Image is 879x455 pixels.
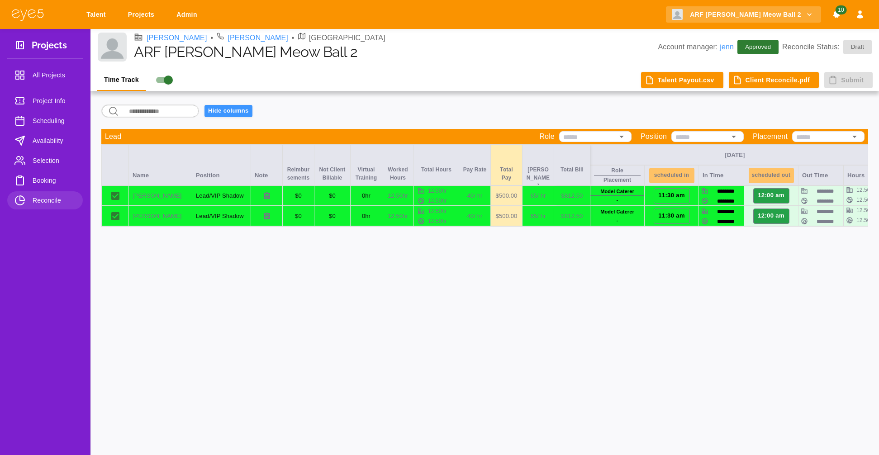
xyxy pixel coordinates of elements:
p: 12.50 hr [856,196,875,204]
div: Name [129,145,192,185]
p: 12.50 hr [428,187,447,195]
span: Availability [33,135,76,146]
span: Draft [846,43,869,52]
p: Account manager: [658,42,734,52]
p: Model Caterer [600,188,634,195]
button: Open [727,130,740,143]
a: All Projects [7,66,83,84]
span: Booking [33,175,76,186]
img: Client logo [672,9,683,20]
button: Talent Payout.csv [641,72,723,89]
p: - [617,217,618,224]
p: $ 0 [318,191,347,200]
a: Project Info [7,92,83,110]
p: 40 / hr [463,212,487,221]
button: Client Reconcile.pdf [729,72,819,89]
p: 12.50 hr [856,206,875,214]
p: $ 0 [286,212,310,221]
button: Scheduled In [649,168,694,183]
p: Placement [753,131,788,142]
a: jenn [720,43,734,51]
p: 0 hr [354,212,378,221]
button: 11:30 AM [654,188,690,204]
button: Time Track [97,69,146,91]
span: Approved [740,43,776,52]
p: Total Bill [558,166,586,174]
a: Admin [171,6,206,23]
p: [PERSON_NAME] [133,212,188,221]
p: 65 / hr [526,191,550,200]
li: • [292,33,295,43]
p: Worked Hours [386,166,410,182]
button: Notifications [828,6,845,23]
div: Note [251,145,283,185]
p: Placement [603,176,631,184]
p: [PERSON_NAME] [526,166,550,185]
button: ARF [PERSON_NAME] Meow Ball 2 [666,6,821,23]
p: $ 0 [318,212,347,221]
p: Virtual Training [354,166,378,182]
h3: Projects [32,40,67,54]
p: Lead/VIP Shadow [196,212,247,221]
p: 40 / hr [463,191,487,200]
span: Selection [33,155,76,166]
p: [GEOGRAPHIC_DATA] [309,33,385,43]
div: In Time [699,165,744,185]
div: [DATE] [594,151,876,159]
p: [PERSON_NAME] [133,191,188,200]
p: 12.50 hr [428,217,447,225]
p: Reconcile Status: [782,40,872,54]
p: 12.50 hr [386,191,410,200]
p: Model Caterer [600,208,634,216]
button: 11:30 AM [654,209,690,224]
p: Total Pay [494,166,518,182]
p: Not Client Billable [318,166,347,182]
span: Reconcile [33,195,76,206]
p: $ 500.00 [494,212,518,221]
a: Scheduling [7,112,83,130]
span: Scheduling [33,115,76,126]
button: Scheduled Out [749,168,794,183]
p: $ 812.50 [558,212,586,221]
p: 12.50 hr [856,186,875,194]
p: Reimbursements [286,166,310,182]
a: Reconcile [7,191,83,209]
p: 12.50 hr [428,197,447,205]
img: Client logo [98,33,127,62]
a: Booking [7,171,83,190]
a: Selection [7,152,83,170]
p: Total Hours [418,166,455,174]
a: [PERSON_NAME] [228,33,288,43]
p: - [617,196,618,204]
span: All Projects [33,70,76,81]
li: • [211,33,214,43]
a: Availability [7,132,83,150]
p: 65 / hr [526,212,550,221]
a: Projects [122,6,163,23]
a: Talent [81,6,115,23]
button: 12:00 AM [753,209,789,224]
p: Role [611,166,623,175]
span: Project Info [33,95,76,106]
div: Out Time [798,165,844,185]
button: Hide columns [204,105,252,117]
p: Pay Rate [463,166,487,174]
button: Open [848,130,861,143]
h1: ARF [PERSON_NAME] Meow Ball 2 [134,43,658,61]
div: Position [192,145,251,185]
p: Lead/VIP Shadow [196,191,247,200]
button: Open [615,130,628,143]
img: eye5 [11,8,44,21]
p: $ 0 [286,191,310,200]
p: 12.50 hr [428,207,447,215]
p: 0 hr [354,191,378,200]
p: 12.50 hr [856,216,875,224]
button: 12:00 AM [753,188,789,204]
p: 12.50 hr [386,212,410,221]
p: $ 812.50 [558,191,586,200]
span: 10 [835,5,846,14]
p: Role [539,131,555,142]
a: [PERSON_NAME] [147,33,207,43]
p: Lead [105,131,121,142]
